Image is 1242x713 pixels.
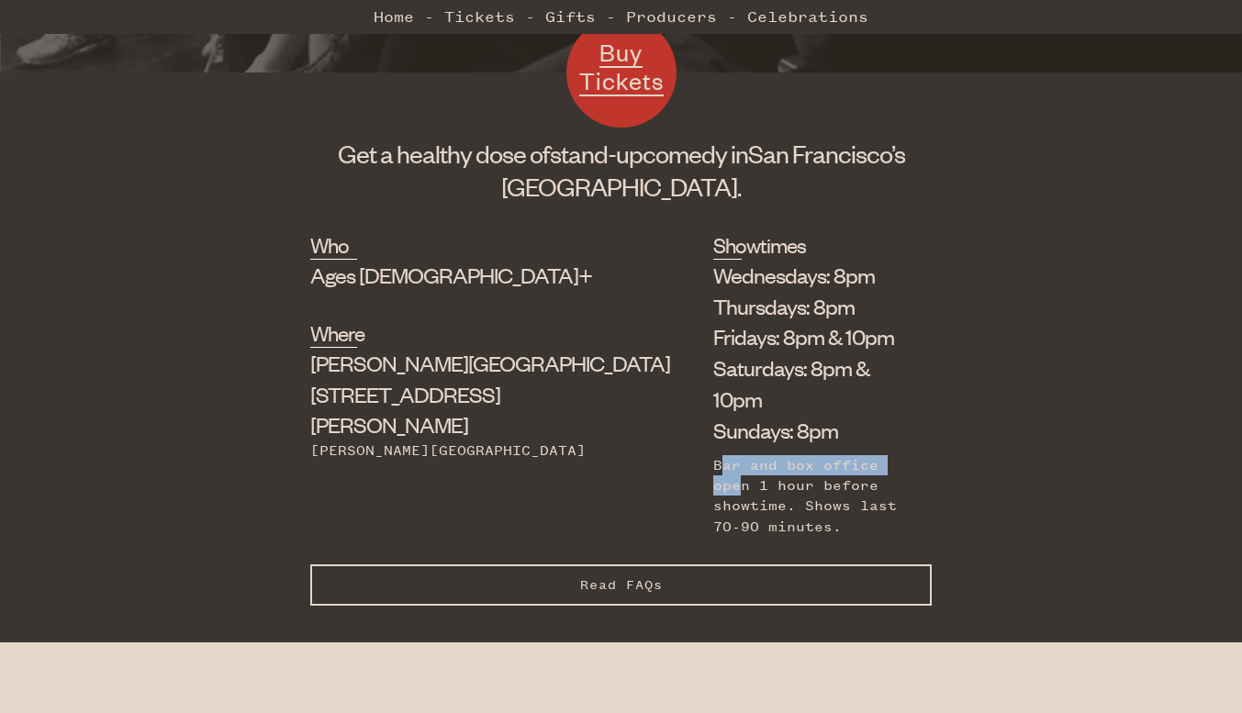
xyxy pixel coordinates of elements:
span: Read FAQs [580,577,663,593]
div: Ages [DEMOGRAPHIC_DATA]+ [310,260,621,291]
span: [PERSON_NAME][GEOGRAPHIC_DATA] [310,349,670,376]
li: Fridays: 8pm & 10pm [713,321,904,352]
span: stand-up [550,138,643,169]
h2: Showtimes [713,230,742,260]
span: Buy Tickets [579,37,664,96]
h2: Who [310,230,357,260]
li: Saturdays: 8pm & 10pm [713,352,904,415]
li: Wednesdays: 8pm [713,260,904,291]
div: Bar and box office open 1 hour before showtime. Shows last 70-90 minutes. [713,455,904,538]
h2: Where [310,318,357,348]
div: [STREET_ADDRESS][PERSON_NAME] [310,348,621,440]
a: Buy Tickets [566,17,677,128]
li: Thursdays: 8pm [713,291,904,322]
button: Read FAQs [310,564,932,606]
li: Sundays: 8pm [713,415,904,446]
span: San Francisco’s [748,138,905,169]
span: [GEOGRAPHIC_DATA]. [501,171,741,202]
h1: Get a healthy dose of comedy in [310,137,932,203]
div: [PERSON_NAME][GEOGRAPHIC_DATA] [310,440,621,461]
